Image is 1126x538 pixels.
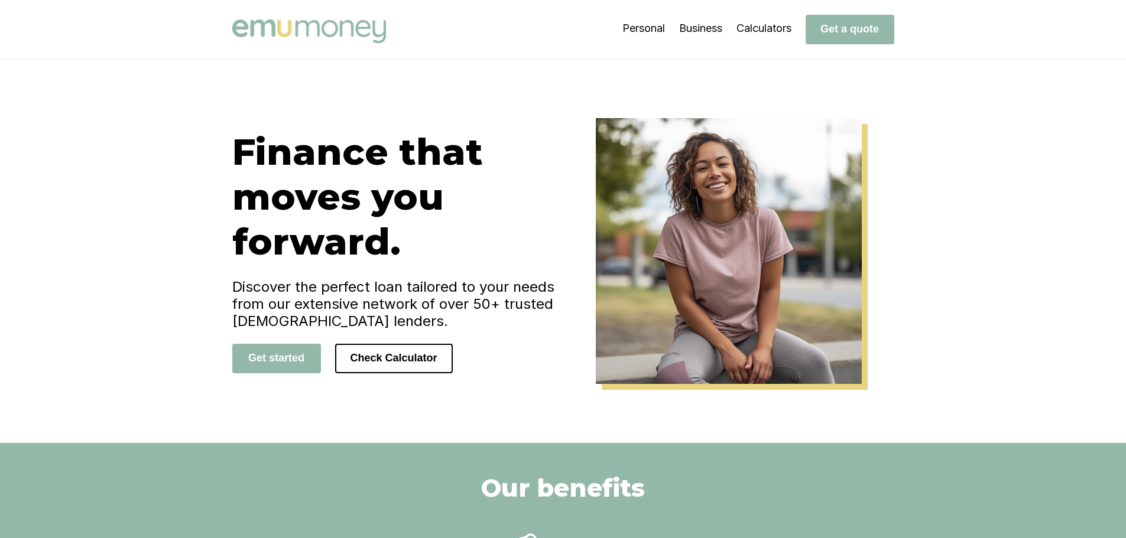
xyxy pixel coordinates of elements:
[481,472,645,503] h2: Our benefits
[232,19,386,43] img: Emu Money logo
[232,351,321,364] a: Get started
[232,344,321,373] button: Get started
[335,351,453,364] a: Check Calculator
[335,344,453,373] button: Check Calculator
[806,15,894,44] button: Get a quote
[596,118,862,384] img: Emu Money Home
[232,129,563,264] h1: Finance that moves you forward.
[232,278,563,330] h4: Discover the perfect loan tailored to your needs from our extensive network of over 50+ trusted [...
[806,22,894,35] a: Get a quote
